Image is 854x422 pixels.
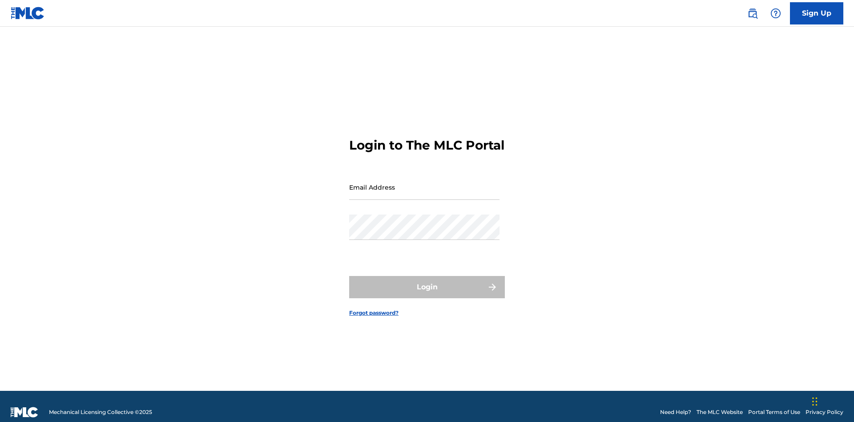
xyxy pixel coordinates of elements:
a: Privacy Policy [806,408,843,416]
a: Sign Up [790,2,843,24]
div: Drag [812,388,818,415]
h3: Login to The MLC Portal [349,138,504,153]
a: Public Search [744,4,761,22]
a: Portal Terms of Use [748,408,800,416]
img: MLC Logo [11,7,45,20]
img: logo [11,407,38,418]
a: Forgot password? [349,309,399,317]
div: Help [767,4,785,22]
img: search [747,8,758,19]
iframe: Chat Widget [810,379,854,422]
a: Need Help? [660,408,691,416]
span: Mechanical Licensing Collective © 2025 [49,408,152,416]
img: help [770,8,781,19]
a: The MLC Website [697,408,743,416]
